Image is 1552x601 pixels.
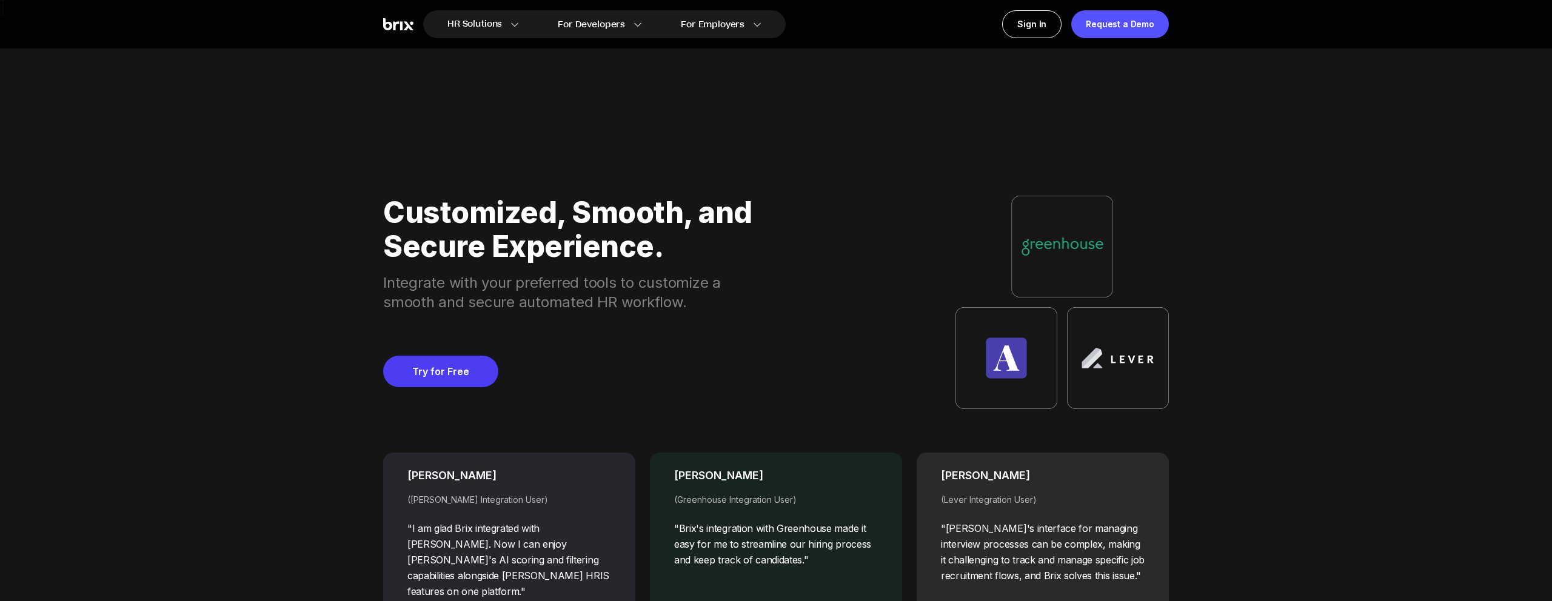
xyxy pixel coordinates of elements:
[941,467,1145,484] div: [PERSON_NAME]
[674,494,878,506] div: (Greenhouse Integration User)
[383,356,498,387] a: Try for Free
[383,18,413,31] img: Brix Logo
[941,494,1145,506] div: (Lever Integration User)
[407,520,611,599] div: "I am glad Brix integrated with [PERSON_NAME]. Now I can enjoy [PERSON_NAME]'s AI scoring and fil...
[383,196,756,264] div: Customized, Smooth, and Secure Experience.
[674,520,878,568] div: "Brix's integration with Greenhouse made it easy for me to streamline our hiring process and keep...
[407,467,611,484] div: [PERSON_NAME]
[558,18,625,31] span: For Developers
[1002,10,1062,38] a: Sign In
[447,15,502,34] span: HR Solutions
[407,494,611,506] div: ([PERSON_NAME] Integration User)
[383,273,756,312] div: Integrate with your preferred tools to customize a smooth and secure automated HR workflow.
[941,520,1145,583] div: "[PERSON_NAME]'s interface for managing interview processes can be complex, making it challenging...
[681,18,744,31] span: For Employers
[1071,10,1169,38] a: Request a Demo
[674,467,878,484] div: [PERSON_NAME]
